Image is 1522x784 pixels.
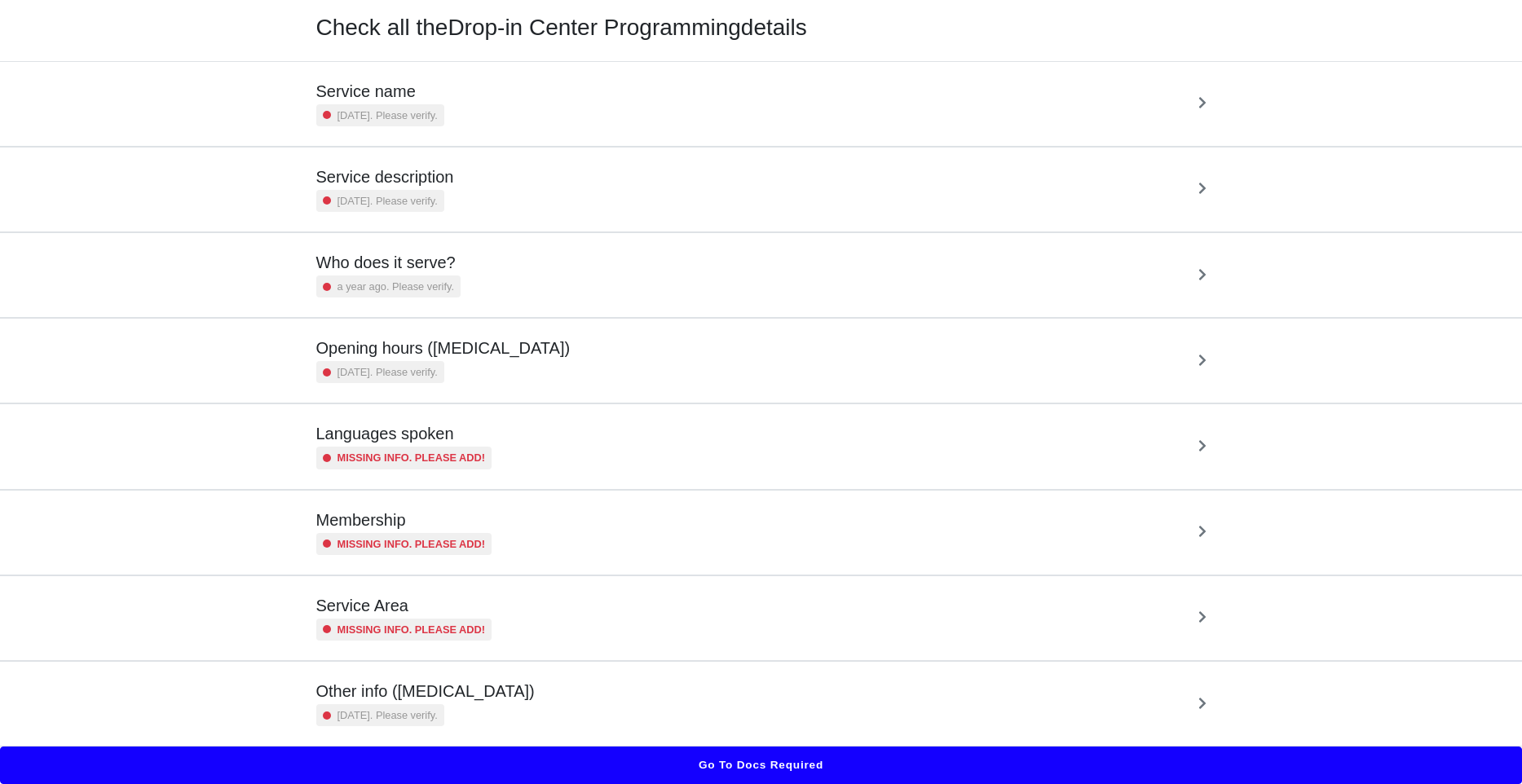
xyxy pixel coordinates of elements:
h1: Check all the Drop-in Center Programming details [316,14,807,42]
small: [DATE]. Please verify. [337,193,438,209]
h5: Other info ([MEDICAL_DATA]) [316,681,535,701]
h5: Who does it serve? [316,253,461,272]
small: [DATE]. Please verify. [337,707,438,723]
small: a year ago. Please verify. [337,279,454,294]
small: Missing info. Please add! [337,536,486,552]
h5: Service description [316,167,454,187]
h5: Opening hours ([MEDICAL_DATA]) [316,338,571,358]
h5: Service Area [316,596,492,615]
small: Missing info. Please add! [337,622,486,637]
small: [DATE]. Please verify. [337,364,438,380]
h5: Service name [316,81,444,101]
h5: Membership [316,510,492,530]
small: [DATE]. Please verify. [337,108,438,123]
small: Missing info. Please add! [337,450,486,465]
h5: Languages spoken [316,424,492,443]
